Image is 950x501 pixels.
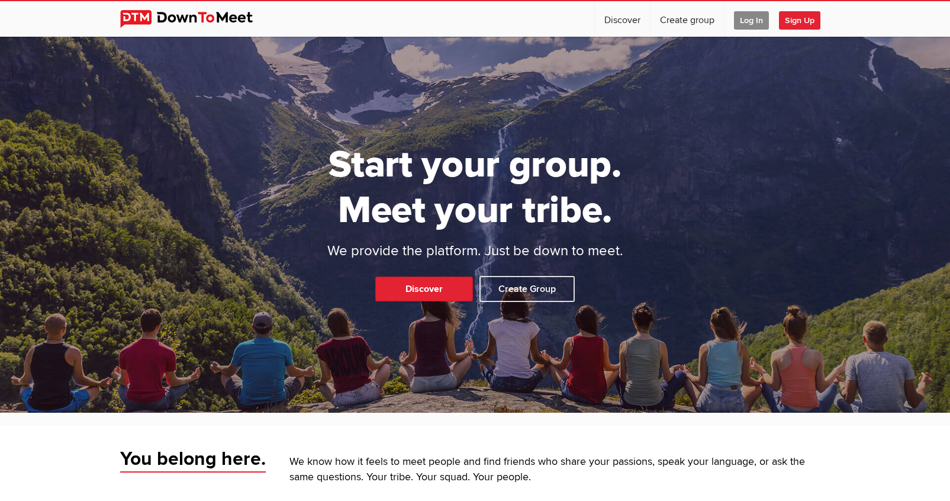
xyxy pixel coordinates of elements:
[779,11,820,30] span: Sign Up
[283,142,668,233] h1: Start your group. Meet your tribe.
[120,447,266,473] span: You belong here.
[289,454,830,486] p: We know how it feels to meet people and find friends who share your passions, speak your language...
[650,1,724,37] a: Create group
[724,1,778,37] a: Log In
[595,1,650,37] a: Discover
[375,277,473,301] a: Discover
[120,10,271,28] img: DownToMeet
[479,276,575,302] a: Create Group
[779,1,830,37] a: Sign Up
[734,11,769,30] span: Log In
